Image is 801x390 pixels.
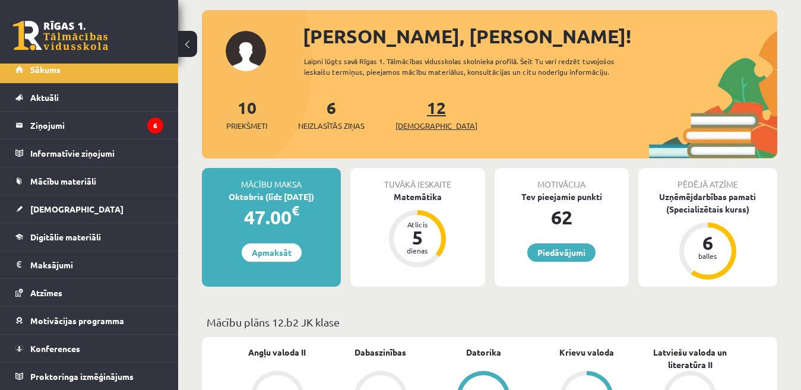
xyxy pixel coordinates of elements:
legend: Maksājumi [30,251,163,278]
p: Mācību plāns 12.b2 JK klase [207,314,772,330]
a: [DEMOGRAPHIC_DATA] [15,195,163,223]
legend: Ziņojumi [30,112,163,139]
a: Sākums [15,56,163,83]
span: Konferences [30,343,80,354]
span: [DEMOGRAPHIC_DATA] [395,120,477,132]
span: Sākums [30,64,61,75]
a: Dabaszinības [354,346,406,359]
a: Informatīvie ziņojumi [15,139,163,167]
span: Mācību materiāli [30,176,96,186]
a: Mācību materiāli [15,167,163,195]
span: Atzīmes [30,287,62,298]
a: 10Priekšmeti [226,97,267,132]
a: Uzņēmējdarbības pamati (Specializētais kurss) 6 balles [638,191,777,281]
a: Angļu valoda II [248,346,306,359]
a: 6Neizlasītās ziņas [298,97,365,132]
span: Digitālie materiāli [30,232,101,242]
a: Proktoringa izmēģinājums [15,363,163,390]
div: Matemātika [350,191,485,203]
a: Maksājumi [15,251,163,278]
span: Aktuāli [30,92,59,103]
div: Laipni lūgts savā Rīgas 1. Tālmācības vidusskolas skolnieka profilā. Šeit Tu vari redzēt tuvojošo... [304,56,649,77]
a: Krievu valoda [559,346,614,359]
a: Atzīmes [15,279,163,306]
div: 62 [495,203,629,232]
div: Motivācija [495,168,629,191]
a: Rīgas 1. Tālmācības vidusskola [13,21,108,50]
span: € [292,202,299,219]
a: Apmaksāt [242,243,302,262]
span: Priekšmeti [226,120,267,132]
span: Motivācijas programma [30,315,124,326]
a: Aktuāli [15,84,163,111]
a: Datorika [466,346,501,359]
div: [PERSON_NAME], [PERSON_NAME]! [303,22,777,50]
div: Atlicis [400,221,435,228]
div: Tev pieejamie punkti [495,191,629,203]
a: Latviešu valoda un literatūra II [638,346,742,371]
div: Mācību maksa [202,168,341,191]
a: Digitālie materiāli [15,223,163,251]
div: Oktobris (līdz [DATE]) [202,191,341,203]
a: 12[DEMOGRAPHIC_DATA] [395,97,477,132]
span: Proktoringa izmēģinājums [30,371,134,382]
div: balles [690,252,726,259]
a: Matemātika Atlicis 5 dienas [350,191,485,269]
span: Neizlasītās ziņas [298,120,365,132]
a: Piedāvājumi [527,243,596,262]
div: Tuvākā ieskaite [350,168,485,191]
span: [DEMOGRAPHIC_DATA] [30,204,124,214]
div: 5 [400,228,435,247]
div: 47.00 [202,203,341,232]
legend: Informatīvie ziņojumi [30,139,163,167]
a: Motivācijas programma [15,307,163,334]
i: 6 [147,118,163,134]
a: Konferences [15,335,163,362]
div: Uzņēmējdarbības pamati (Specializētais kurss) [638,191,777,215]
div: dienas [400,247,435,254]
a: Ziņojumi6 [15,112,163,139]
div: 6 [690,233,726,252]
div: Pēdējā atzīme [638,168,777,191]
